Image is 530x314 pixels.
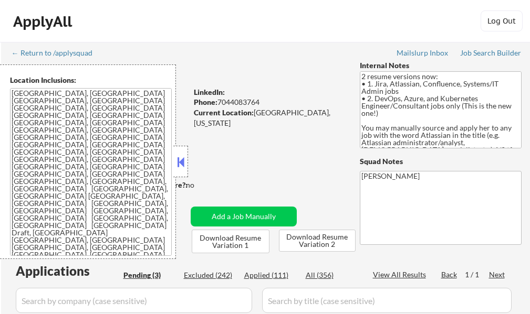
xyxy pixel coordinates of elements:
[360,60,522,71] div: Internal Notes
[460,49,522,59] a: Job Search Builder
[244,270,297,280] div: Applied (111)
[306,270,358,280] div: All (356)
[397,49,449,57] div: Mailslurp Inbox
[194,98,217,106] strong: Phone:
[373,269,429,280] div: View All Results
[360,156,522,167] div: Squad Notes
[262,288,512,313] input: Search by title (case sensitive)
[123,270,176,280] div: Pending (3)
[184,270,236,280] div: Excluded (242)
[194,88,225,96] strong: LinkedIn:
[279,230,356,252] button: Download Resume Variation 2
[465,269,489,280] div: 1 / 1
[10,75,172,85] div: Location Inclusions:
[16,288,252,313] input: Search by company (case sensitive)
[12,49,102,59] a: ← Return to /applysquad
[481,10,523,31] button: Log Out
[397,49,449,59] a: Mailslurp Inbox
[12,49,102,57] div: ← Return to /applysquad
[194,97,342,107] div: 7044083764
[16,265,120,277] div: Applications
[186,180,216,190] div: no
[192,230,269,253] button: Download Resume Variation 1
[13,13,75,30] div: ApplyAll
[194,107,342,128] div: [GEOGRAPHIC_DATA], [US_STATE]
[441,269,458,280] div: Back
[191,207,297,226] button: Add a Job Manually
[460,49,522,57] div: Job Search Builder
[194,108,254,117] strong: Current Location:
[489,269,506,280] div: Next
